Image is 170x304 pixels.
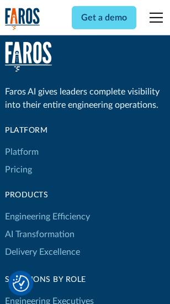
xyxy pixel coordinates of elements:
[5,8,40,30] img: Logo of the analytics and reporting company Faros.
[5,208,90,226] a: Engineering Efficiency
[5,243,80,261] a: Delivery Excellence
[13,275,29,292] button: Cookie Settings
[5,85,165,112] div: Faros AI gives leaders complete visibility into their entire engineering operations.
[72,6,136,29] a: Get a demo
[5,226,75,243] a: AI Transformation
[5,41,52,72] a: home
[5,190,90,201] div: products
[13,275,29,292] img: Revisit consent button
[143,4,165,31] div: menu
[5,41,52,72] img: Faros Logo White
[5,161,32,179] a: Pricing
[5,274,94,286] div: Solutions by Role
[5,8,40,30] a: home
[5,125,90,137] div: Platform
[5,143,39,161] a: Platform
